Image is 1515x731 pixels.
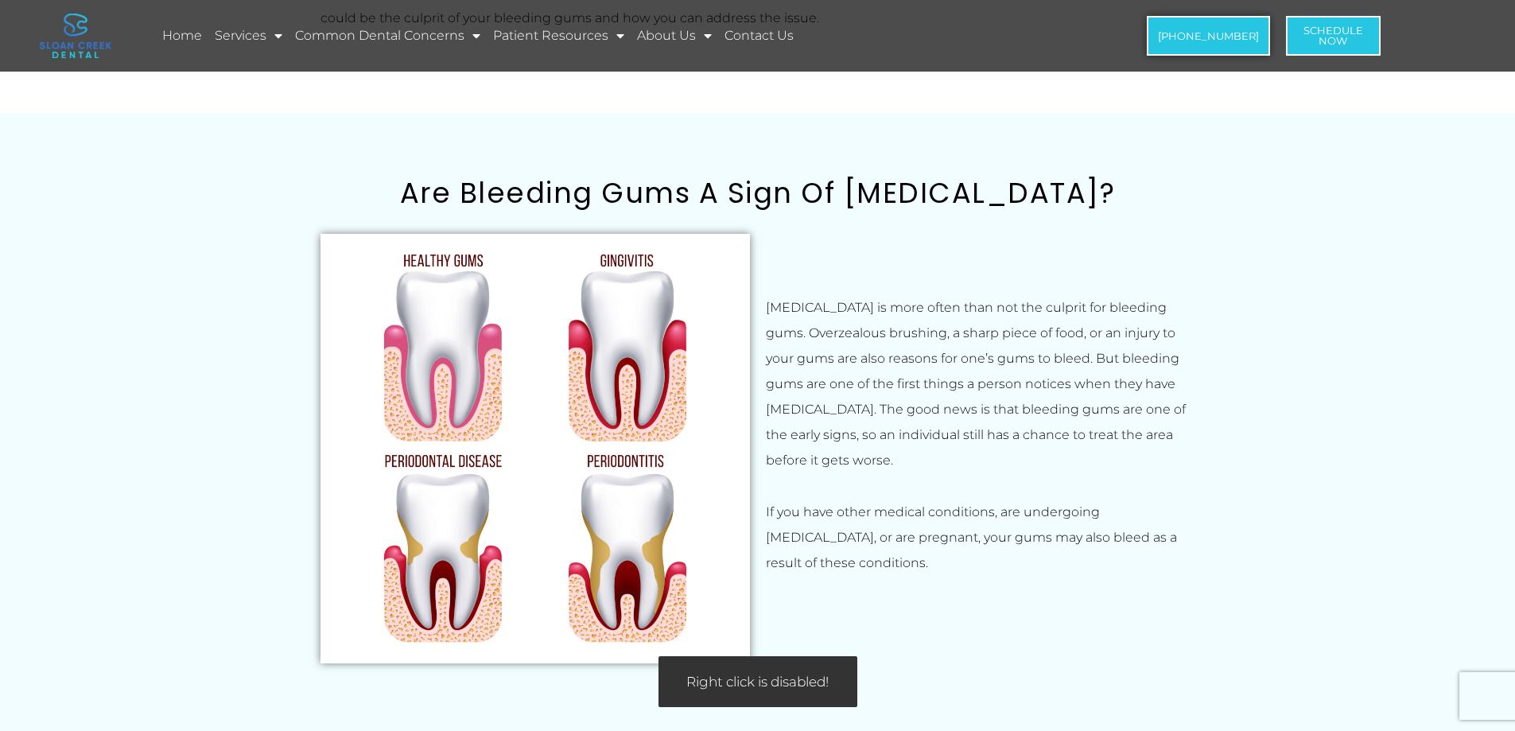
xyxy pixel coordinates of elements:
[635,17,714,54] a: About Us
[320,234,750,663] img: Stages of gum disease
[766,500,1195,576] p: If you have other medical conditions, are undergoing [MEDICAL_DATA], or are pregnant, your gums m...
[766,295,1195,473] p: [MEDICAL_DATA] is more often than not the culprit for bleeding gums. Overzealous brushing, a shar...
[160,17,1043,54] nav: Menu
[1286,16,1381,56] a: ScheduleNow
[1158,31,1259,41] span: [PHONE_NUMBER]
[1147,16,1270,56] a: [PHONE_NUMBER]
[160,17,204,54] a: Home
[293,17,483,54] a: Common Dental Concerns
[722,17,796,54] a: Contact Us
[1303,25,1363,46] span: Schedule Now
[491,17,627,54] a: Patient Resources
[212,17,285,54] a: Services
[40,14,111,58] img: logo
[658,656,857,707] div: Right click is disabled!
[313,177,1203,210] h2: Are Bleeding Gums A Sign Of [MEDICAL_DATA]?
